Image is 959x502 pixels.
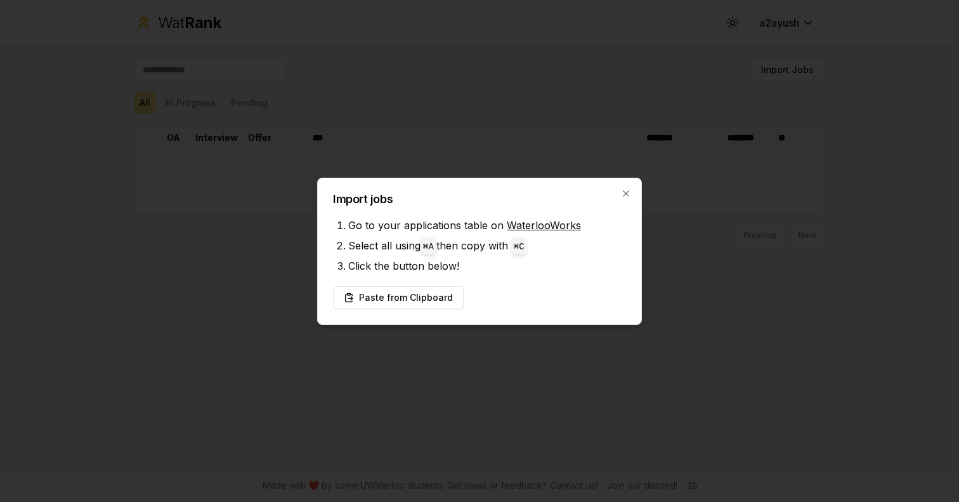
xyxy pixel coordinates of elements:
[348,235,626,256] li: Select all using then copy with
[333,194,626,205] h2: Import jobs
[514,242,525,252] code: ⌘ C
[423,242,434,252] code: ⌘ A
[348,256,626,276] li: Click the button below!
[507,219,581,232] a: WaterlooWorks
[348,215,626,235] li: Go to your applications table on
[333,286,464,309] button: Paste from Clipboard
